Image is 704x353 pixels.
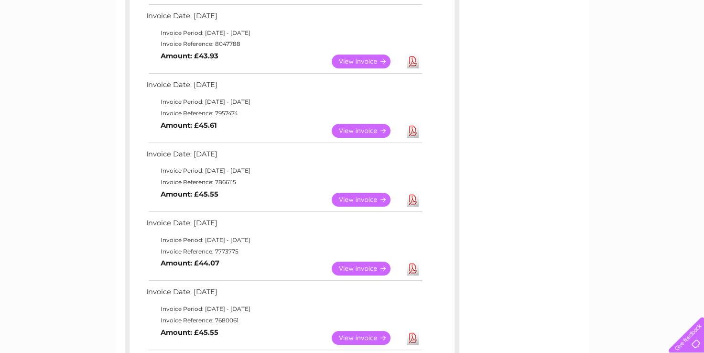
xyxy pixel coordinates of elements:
a: Download [407,193,419,207]
a: View [332,55,402,68]
a: View [332,193,402,207]
b: Amount: £45.55 [161,190,218,199]
img: logo.png [25,25,74,54]
td: Invoice Date: [DATE] [144,10,423,27]
td: Invoice Reference: 7773775 [144,246,423,257]
a: View [332,262,402,276]
b: Amount: £45.61 [161,121,217,130]
a: Download [407,55,419,68]
td: Invoice Date: [DATE] [144,148,423,165]
a: Contact [640,41,664,48]
a: Download [407,262,419,276]
a: Download [407,124,419,138]
td: Invoice Period: [DATE] - [DATE] [144,27,423,39]
td: Invoice Date: [DATE] [144,78,423,96]
td: Invoice Reference: 8047788 [144,38,423,50]
b: Amount: £43.93 [161,52,218,60]
b: Amount: £44.07 [161,259,219,267]
a: Energy [560,41,581,48]
td: Invoice Period: [DATE] - [DATE] [144,234,423,246]
td: Invoice Reference: 7957474 [144,108,423,119]
td: Invoice Date: [DATE] [144,286,423,303]
td: Invoice Reference: 7680061 [144,315,423,326]
a: Water [536,41,554,48]
td: Invoice Date: [DATE] [144,217,423,234]
a: Log out [672,41,695,48]
a: 0333 014 3131 [524,5,590,17]
div: Clear Business is a trading name of Verastar Limited (registered in [GEOGRAPHIC_DATA] No. 3667643... [127,5,578,46]
a: View [332,124,402,138]
td: Invoice Reference: 7866115 [144,176,423,188]
td: Invoice Period: [DATE] - [DATE] [144,165,423,176]
a: Download [407,331,419,345]
a: View [332,331,402,345]
b: Amount: £45.55 [161,328,218,337]
td: Invoice Period: [DATE] - [DATE] [144,96,423,108]
a: Blog [621,41,635,48]
td: Invoice Period: [DATE] - [DATE] [144,303,423,315]
a: Telecoms [586,41,615,48]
